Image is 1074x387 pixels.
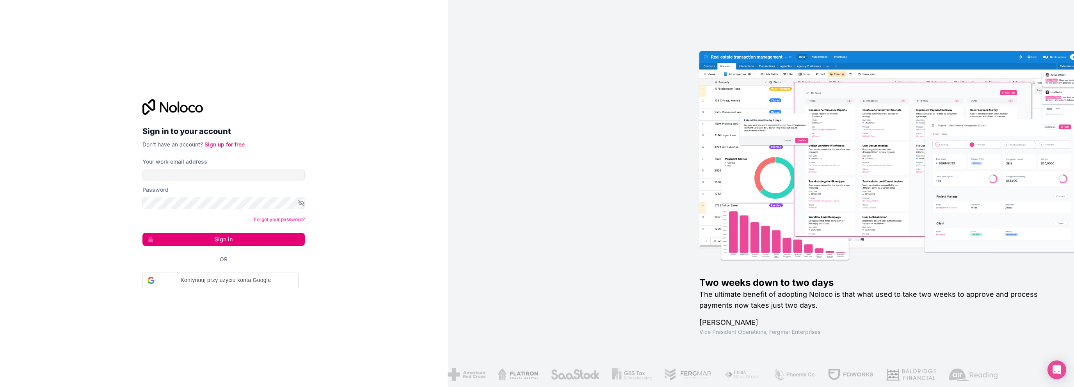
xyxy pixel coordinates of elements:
h2: Sign in to your account [142,124,305,138]
h1: [PERSON_NAME] [699,317,1049,328]
input: Email address [142,169,305,181]
span: Kontynuuj przy użyciu konta Google [158,276,293,284]
img: /assets/american-red-cross-BAupjrZR.png [1001,368,1039,381]
img: /assets/fergmar-CudnrXN5.png [494,368,542,381]
div: Kontynuuj przy użyciu konta Google [142,273,299,288]
img: /assets/fdworks-Bi04fVtw.png [658,368,704,381]
img: /assets/airreading-FwAmRzSr.png [779,368,828,381]
img: /assets/baldridge-DxmPIwAm.png [716,368,767,381]
img: /assets/fiera-fwj2N5v4.png [555,368,591,381]
h2: The ultimate benefit of adopting Noloco is that what used to take two weeks to approve and proces... [699,289,1049,311]
label: Password [142,186,169,194]
span: Or [220,255,228,263]
h1: Two weeks down to two days [699,276,1049,289]
input: Password [142,197,305,209]
button: Sign in [142,233,305,246]
a: Forgot your password? [254,216,305,222]
div: Open Intercom Messenger [1047,360,1066,379]
img: /assets/gbstax-C-GtDUiK.png [442,368,482,381]
img: /assets/phoenix-BREaitsQ.png [603,368,645,381]
h1: Vice President Operations , Fergmar Enterprises [699,328,1049,336]
span: Don't have an account? [142,141,203,148]
label: Your work email address [142,158,207,166]
a: Sign up for free [204,141,245,148]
